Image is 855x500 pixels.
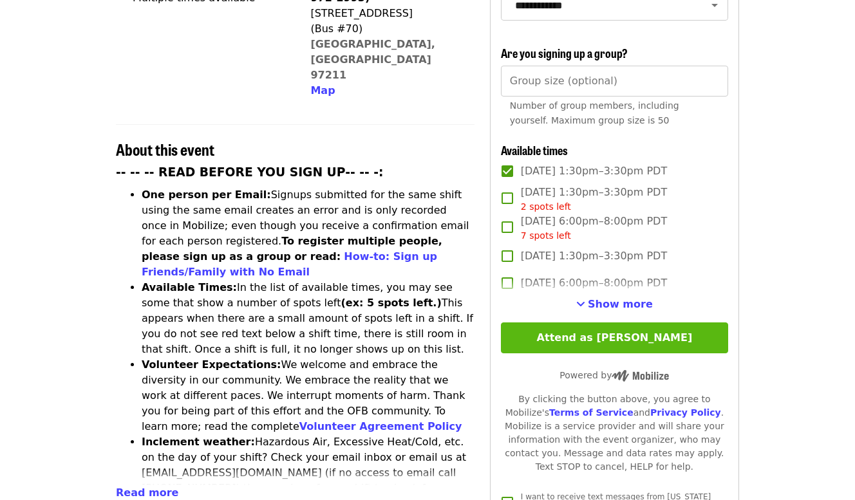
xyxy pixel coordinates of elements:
[501,66,728,97] input: [object Object]
[521,230,571,241] span: 7 spots left
[116,138,214,160] span: About this event
[501,44,628,61] span: Are you signing up a group?
[588,298,653,310] span: Show more
[521,201,571,212] span: 2 spots left
[510,100,679,125] span: Number of group members, including yourself. Maximum group size is 50
[501,142,568,158] span: Available times
[116,165,384,179] strong: -- -- -- READ BEFORE YOU SIGN UP-- -- -:
[549,407,634,418] a: Terms of Service
[142,250,437,278] a: How-to: Sign up Friends/Family with No Email
[521,275,667,291] span: [DATE] 6:00pm–8:00pm PDT
[521,214,667,243] span: [DATE] 6:00pm–8:00pm PDT
[142,280,474,357] li: In the list of available times, you may see some that show a number of spots left This appears wh...
[501,393,728,474] div: By clicking the button above, you agree to Mobilize's and . Mobilize is a service provider and wi...
[142,235,442,263] strong: To register multiple people, please sign up as a group or read:
[521,185,667,214] span: [DATE] 1:30pm–3:30pm PDT
[501,322,728,353] button: Attend as [PERSON_NAME]
[310,6,464,21] div: [STREET_ADDRESS]
[310,83,335,98] button: Map
[341,297,441,309] strong: (ex: 5 spots left.)
[612,370,669,382] img: Powered by Mobilize
[142,281,237,293] strong: Available Times:
[116,486,178,499] span: Read more
[650,407,721,418] a: Privacy Policy
[310,21,464,37] div: (Bus #70)
[310,84,335,97] span: Map
[299,420,462,432] a: Volunteer Agreement Policy
[559,370,669,380] span: Powered by
[142,358,281,371] strong: Volunteer Expectations:
[576,297,653,312] button: See more timeslots
[310,38,435,81] a: [GEOGRAPHIC_DATA], [GEOGRAPHIC_DATA] 97211
[142,189,271,201] strong: One person per Email:
[521,163,667,179] span: [DATE] 1:30pm–3:30pm PDT
[142,357,474,434] li: We welcome and embrace the diversity in our community. We embrace the reality that we work at dif...
[142,187,474,280] li: Signups submitted for the same shift using the same email creates an error and is only recorded o...
[142,436,255,448] strong: Inclement weather:
[521,248,667,264] span: [DATE] 1:30pm–3:30pm PDT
